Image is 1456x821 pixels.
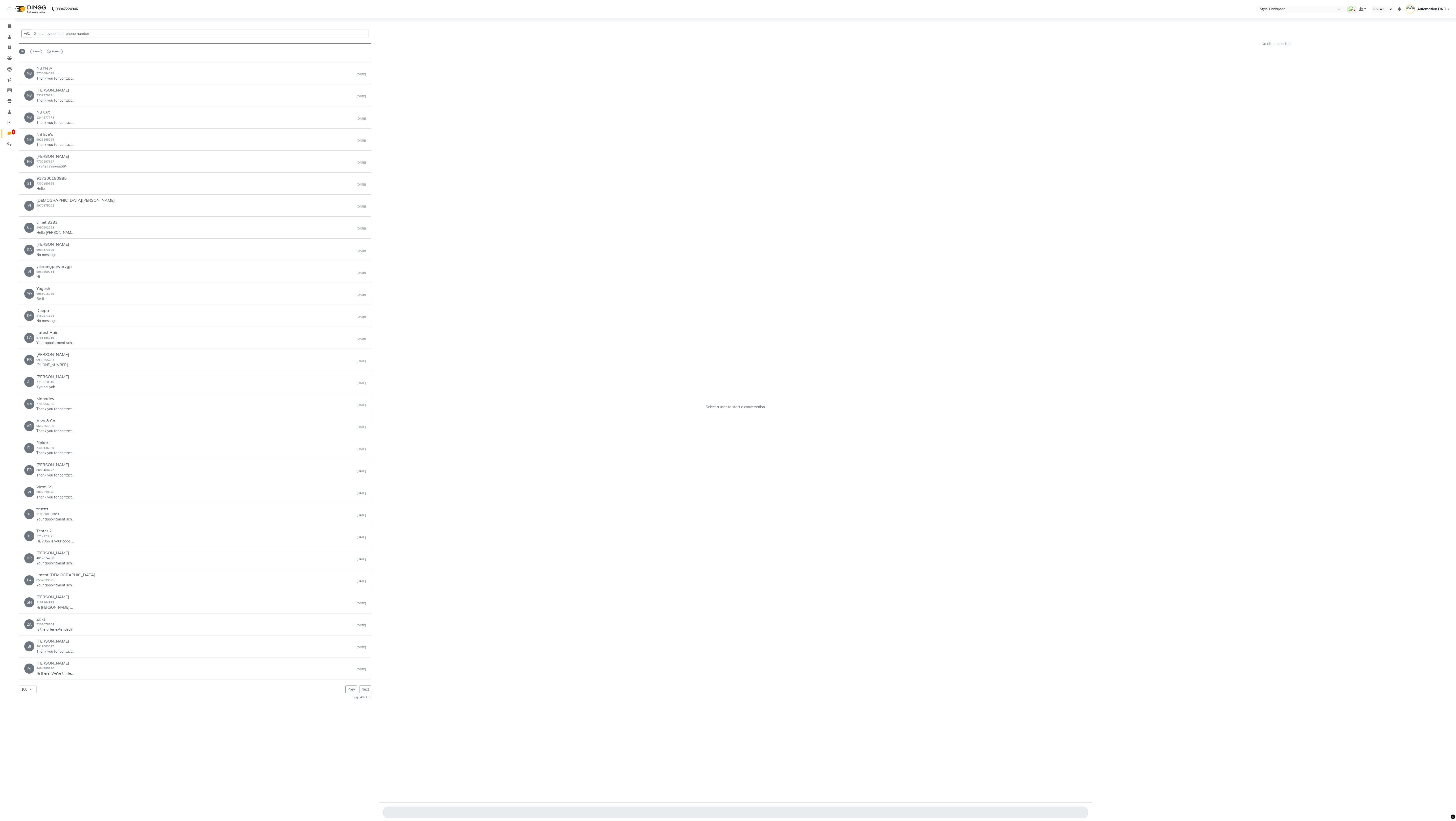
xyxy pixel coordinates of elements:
small: [DATE] [357,645,366,650]
h6: testttt [36,507,74,511]
div: NB [24,134,34,145]
div: AR [24,421,34,431]
h6: [PERSON_NAME] [36,154,69,159]
small: [DATE] [357,601,366,606]
span: 3 [12,129,15,134]
small: [DATE] [357,139,366,143]
h6: Mahadev [36,396,74,401]
p: Thank you for contacting DINGG - Salon, Spa and Beauty Clinic Software with over 5000+ customers.... [36,142,74,147]
div: ZA [24,619,34,629]
small: [DATE] [357,425,366,429]
small: [DATE] [357,94,366,99]
p: hi [36,208,74,213]
p: Your appointment scheduled for Stylo at [DOMAIN_NAME][URL] has been cancelled. Please contact us ... [36,561,74,566]
p: Thank you for contacting Arzy& Co! Please let us know how we can help you. [36,428,74,434]
small: [DATE] [357,447,366,451]
h6: [PERSON_NAME] [36,639,74,644]
small: [DATE] [357,667,366,672]
small: [DATE] [357,161,366,165]
small: 9930255783 [36,358,54,362]
h6: [DEMOGRAPHIC_DATA][PERSON_NAME] [36,198,115,203]
h6: [PERSON_NAME] [36,661,74,666]
div: TE [24,509,34,519]
h6: Yogesh [36,286,54,291]
h6: Zaks [36,617,72,622]
small: [DATE] [357,204,366,209]
small: 2019063377 [36,645,54,648]
p: Your appointment scheduled for [DOMAIN_NAME][URL] at [GEOGRAPHIC_DATA] has been cancelled. Please... [36,583,74,588]
h6: Arzy & Co [36,418,74,423]
small: 9763586939 [36,336,54,339]
p: Select a user to start a conversation. [706,404,766,410]
div: TE [24,531,34,541]
h6: NB New [36,66,74,71]
small: [DATE] [357,359,366,363]
div: NB [24,69,34,79]
small: [DATE] [357,579,366,583]
small: 1212123321 [36,534,54,538]
p: Your appointment scheduled for Stylo at [DOMAIN_NAME][URL] has been cancelled. Please contact us ... [36,340,74,346]
small: [DATE] [357,183,366,187]
div: BR [24,553,34,563]
div: BI [24,641,34,651]
h6: Virat-SS [36,485,74,489]
small: Page 49 of 56 [353,695,371,699]
p: Hi, 7056 is your code to verify your account. [36,539,74,544]
p: Thank you for contacting DINGG - Salon, Spa and Beauty Clinic Software with over 5000+ customers.... [36,473,74,478]
span: Automation DND [1417,7,1446,12]
small: [DATE] [357,535,366,539]
p: No message [36,252,69,258]
h6: [PERSON_NAME] [36,352,69,357]
input: Search by name or phone number [32,30,369,37]
h6: [PERSON_NAME] [36,242,69,247]
p: No message [36,318,57,324]
small: 8484885770 [36,667,54,670]
small: 7337779821 [36,94,54,97]
small: 9970375002 [36,204,54,207]
div: VI [24,267,34,277]
div: MA [24,399,34,409]
p: Thank you for contacting NS Enterprises! Please let us know how we can help you. [36,450,74,456]
small: 9642264560 [36,424,54,428]
div: VI [24,487,34,497]
h6: [PERSON_NAME] [36,462,74,467]
button: Prev [345,686,357,693]
img: Automation DND [1406,5,1415,13]
small: [DATE] [357,381,366,385]
p: Hello [36,186,67,191]
small: 7300180985 [36,182,54,185]
small: 7400436909 [36,446,54,450]
small: 8452971195 [36,314,54,317]
small: [DATE] [357,72,366,77]
button: +91 [21,30,32,37]
div: SH [24,597,34,607]
span: Refresh [47,49,63,54]
p: Thank you for contacting DINGG - Salon, Spa and Beauty Clinic Software with over 5000+ customers.... [36,120,74,125]
div: LA [24,333,34,343]
div: AJ [24,664,34,674]
div: No client selected [1112,41,1440,47]
small: [DATE] [357,513,366,517]
b: 08047224946 [56,2,78,16]
p: Thank you for contacting DINGG - Salon, Spa and Beauty Clinic Software with over 5000+ customers.... [36,98,74,103]
p: Is the offer extended? [36,627,72,632]
h6: flipkart [36,440,74,445]
p: Your appointment scheduled for Stylo at [DOMAIN_NAME][URL] has been cancelled. Please contact us ... [36,517,74,522]
small: 9022338976 [36,490,54,494]
div: NB [24,90,34,101]
h6: Deepa [36,308,57,313]
small: 4012074200 [36,556,54,560]
span: Unread [30,49,42,54]
p: Be ti [36,296,54,302]
small: 1244277773 [36,116,54,119]
small: 8552839675 [36,578,54,582]
h6: NB Cut [36,110,74,115]
div: PR [24,355,34,365]
p: Thank you for contacting DINGG - Salon, Spa and Beauty Clinic Software with over 5000+ customers.... [36,76,74,81]
p: Hi [36,274,72,280]
small: [DATE] [357,226,366,231]
div: YO [24,289,34,299]
p: Thank you for contacting [PERSON_NAME]! Please let us know how we can help you. [36,406,74,412]
small: [DATE] [357,271,366,275]
p: Hi there, We're thrilled to offer you amazing deals on haircuts at KP Salon! To take advantage of... [36,671,74,676]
